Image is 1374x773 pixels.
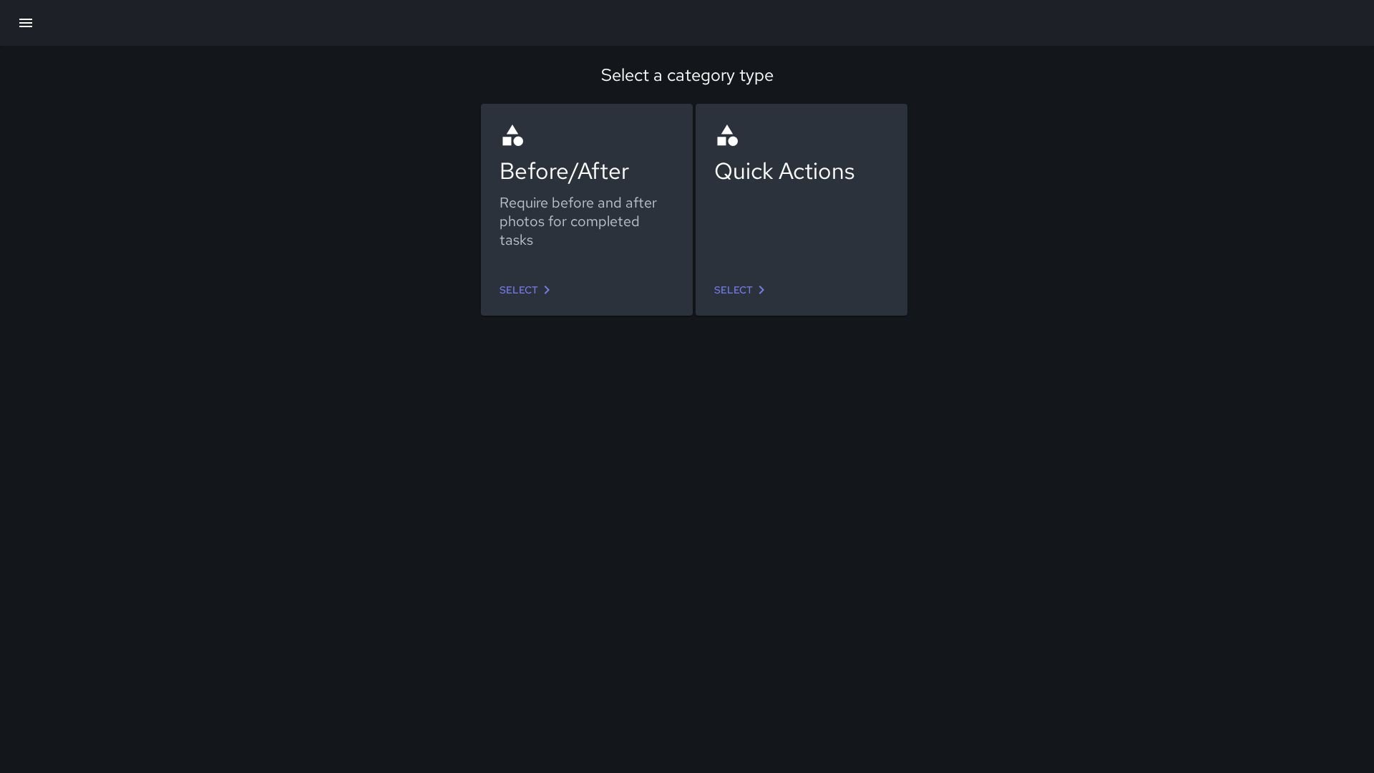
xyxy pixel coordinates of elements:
div: Require before and after photos for completed tasks [500,193,674,249]
div: Quick Actions [714,155,889,186]
div: Select a category type [18,64,1356,86]
a: Select [708,277,776,303]
div: Before/After [500,155,674,186]
a: Select [494,277,561,303]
